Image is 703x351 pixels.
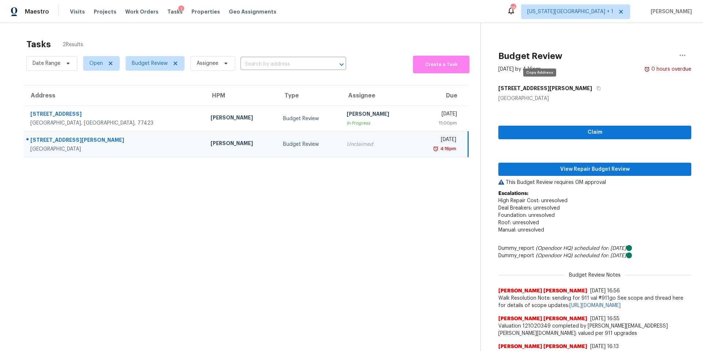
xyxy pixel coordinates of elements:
[498,52,562,60] h2: Budget Review
[347,110,408,119] div: [PERSON_NAME]
[132,60,168,67] span: Budget Review
[70,8,85,15] span: Visits
[30,110,199,119] div: [STREET_ADDRESS]
[336,59,347,70] button: Open
[413,85,468,106] th: Due
[241,59,326,70] input: Search by address
[498,220,539,225] span: Roof: unresolved
[650,66,691,73] div: 0 hours overdue
[347,119,408,127] div: In Progress
[283,115,335,122] div: Budget Review
[30,136,199,145] div: [STREET_ADDRESS][PERSON_NAME]
[590,316,620,321] span: [DATE] 16:55
[590,288,620,293] span: [DATE] 16:56
[211,114,271,123] div: [PERSON_NAME]
[504,128,685,137] span: Claim
[498,179,691,186] p: This Budget Review requires GM approval
[498,213,555,218] span: Foundation: unresolved
[33,60,60,67] span: Date Range
[191,8,220,15] span: Properties
[277,85,341,106] th: Type
[498,295,691,309] span: Walk Resolution Note: sending for 911 val #911go See scope and thread here for details of scope u...
[648,8,692,15] span: [PERSON_NAME]
[574,253,626,258] i: scheduled for: [DATE]
[498,287,587,295] span: [PERSON_NAME] [PERSON_NAME]
[30,119,199,127] div: [GEOGRAPHIC_DATA], [GEOGRAPHIC_DATA], 77423
[229,8,276,15] span: Geo Assignments
[419,136,456,145] div: [DATE]
[510,4,516,12] div: 26
[197,60,218,67] span: Assignee
[283,141,335,148] div: Budget Review
[125,8,159,15] span: Work Orders
[574,246,626,251] i: scheduled for: [DATE]
[30,145,199,153] div: [GEOGRAPHIC_DATA]
[347,141,408,148] div: Unclaimed
[498,163,691,176] button: View Repair Budget Review
[498,315,587,322] span: [PERSON_NAME] [PERSON_NAME]
[413,56,469,73] button: Create a Task
[498,245,691,252] div: Dummy_report
[89,60,103,67] span: Open
[26,41,51,48] h2: Tasks
[433,145,439,152] img: Overdue Alarm Icon
[205,85,277,106] th: HPM
[419,119,457,127] div: 11:00pm
[419,110,457,119] div: [DATE]
[498,252,691,259] div: Dummy_report
[498,206,560,211] span: Deal Breakers: unresolved
[527,8,613,15] span: [US_STATE][GEOGRAPHIC_DATA] + 1
[498,343,587,350] span: [PERSON_NAME] [PERSON_NAME]
[565,271,625,279] span: Budget Review Notes
[63,41,83,48] span: 2 Results
[498,126,691,139] button: Claim
[23,85,205,106] th: Address
[417,60,466,69] span: Create a Task
[536,246,573,251] i: (Opendoor HQ)
[167,9,183,14] span: Tasks
[25,8,49,15] span: Maestro
[341,85,413,106] th: Assignee
[536,253,573,258] i: (Opendoor HQ)
[504,165,685,174] span: View Repair Budget Review
[498,322,691,337] span: Valuation 121020349 completed by [PERSON_NAME][EMAIL_ADDRESS][PERSON_NAME][DOMAIN_NAME]: valued p...
[498,198,568,203] span: High Repair Cost: unresolved
[498,95,691,102] div: [GEOGRAPHIC_DATA]
[569,303,621,308] a: [URL][DOMAIN_NAME]
[498,228,544,233] span: Manual: unresolved
[178,5,184,13] div: 1
[498,66,541,73] div: [DATE] by 4:16pm
[498,191,528,196] b: Escalations:
[439,145,456,152] div: 4:16pm
[94,8,116,15] span: Projects
[211,140,271,149] div: [PERSON_NAME]
[644,66,650,73] img: Overdue Alarm Icon
[498,85,592,92] h5: [STREET_ADDRESS][PERSON_NAME]
[590,344,619,349] span: [DATE] 16:13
